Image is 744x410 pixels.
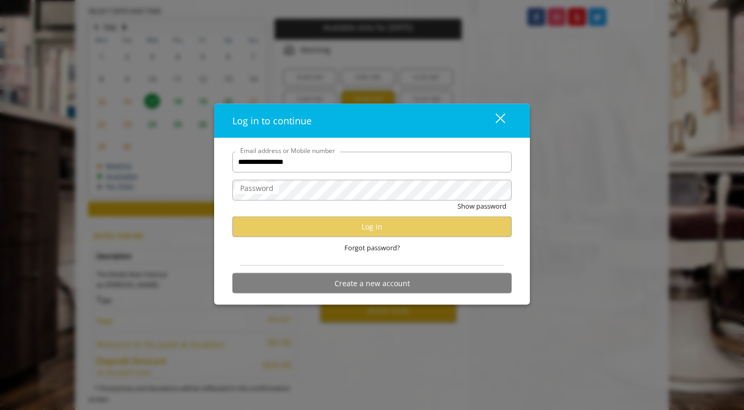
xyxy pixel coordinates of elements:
label: Email address or Mobile number [235,145,340,155]
button: close dialog [476,110,512,131]
button: Show password [457,200,506,211]
input: Password [232,180,512,200]
span: Log in to continue [232,114,312,126]
label: Password [235,182,279,194]
div: close dialog [483,113,504,129]
button: Log in [232,216,512,237]
span: Forgot password? [344,242,400,253]
input: Email address or Mobile number [232,151,512,172]
button: Create a new account [232,273,512,293]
